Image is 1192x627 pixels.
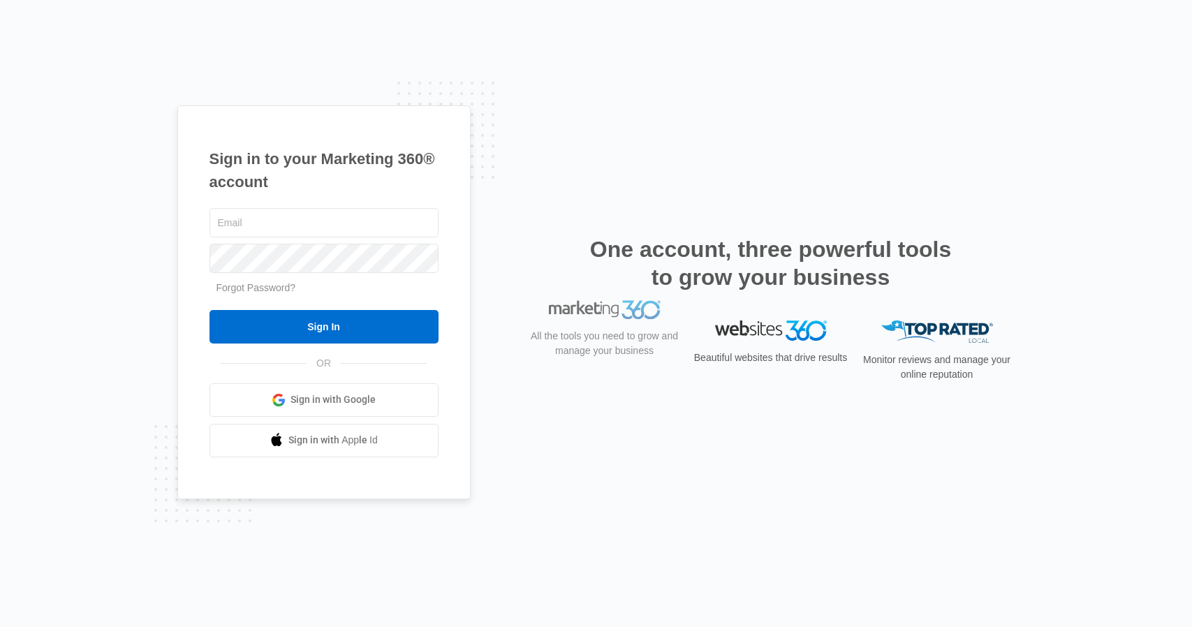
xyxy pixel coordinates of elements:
input: Sign In [209,310,439,344]
a: Sign in with Apple Id [209,424,439,457]
span: Sign in with Apple Id [288,433,378,448]
input: Email [209,208,439,237]
img: Websites 360 [715,320,827,341]
span: Sign in with Google [290,392,376,407]
p: All the tools you need to grow and manage your business [527,349,683,378]
a: Forgot Password? [216,282,296,293]
img: Marketing 360 [549,320,661,340]
p: Beautiful websites that drive results [693,351,849,365]
span: OR [307,356,341,371]
img: Top Rated Local [881,320,993,344]
a: Sign in with Google [209,383,439,417]
p: Monitor reviews and manage your online reputation [859,353,1015,382]
h1: Sign in to your Marketing 360® account [209,147,439,193]
h2: One account, three powerful tools to grow your business [586,235,956,291]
